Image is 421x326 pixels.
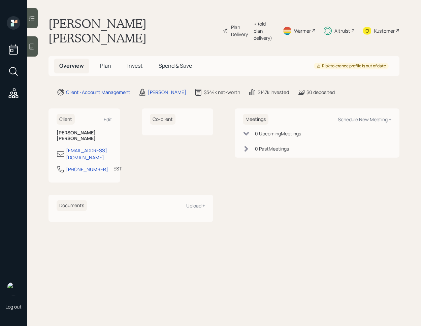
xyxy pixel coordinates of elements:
[57,200,87,211] h6: Documents
[66,166,108,173] div: [PHONE_NUMBER]
[127,62,142,69] span: Invest
[66,147,112,161] div: [EMAIL_ADDRESS][DOMAIN_NAME]
[231,24,250,38] div: Plan Delivery
[334,27,350,34] div: Altruist
[159,62,192,69] span: Spend & Save
[100,62,111,69] span: Plan
[186,202,205,209] div: Upload +
[57,114,75,125] h6: Client
[57,130,112,141] h6: [PERSON_NAME] [PERSON_NAME]
[254,20,274,41] div: • (old plan-delivery)
[338,116,391,123] div: Schedule New Meeting +
[258,89,289,96] div: $147k invested
[243,114,268,125] h6: Meetings
[255,130,301,137] div: 0 Upcoming Meeting s
[204,89,240,96] div: $344k net-worth
[148,89,186,96] div: [PERSON_NAME]
[59,62,84,69] span: Overview
[7,282,20,295] img: retirable_logo.png
[114,165,122,172] div: EST
[104,116,112,123] div: Edit
[374,27,395,34] div: Kustomer
[5,303,22,310] div: Log out
[294,27,311,34] div: Warmer
[255,145,289,152] div: 0 Past Meeting s
[48,16,217,45] h1: [PERSON_NAME] [PERSON_NAME]
[66,89,130,96] div: Client · Account Management
[317,63,386,69] div: Risk tolerance profile is out of date
[306,89,335,96] div: $0 deposited
[150,114,175,125] h6: Co-client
